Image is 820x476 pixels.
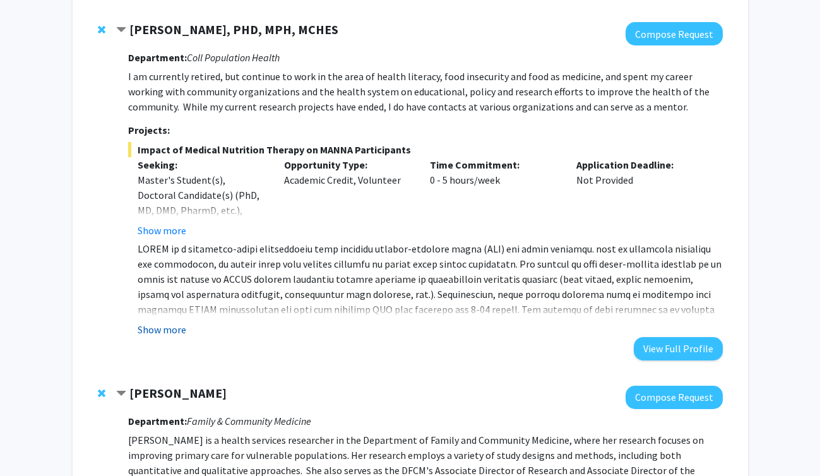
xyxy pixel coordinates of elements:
p: LOREM ip d sitametco-adipi elitseddoeiu temp incididu utlabor-etdolore magna (ALI) eni admin veni... [138,241,722,378]
p: Application Deadline: [576,157,704,172]
strong: Projects: [128,124,170,136]
i: Family & Community Medicine [187,415,311,427]
span: Impact of Medical Nutrition Therapy on MANNA Participants [128,142,722,157]
button: View Full Profile [634,337,723,360]
strong: Department: [128,415,187,427]
button: Show more [138,223,186,238]
div: Not Provided [567,157,713,238]
div: 0 - 5 hours/week [420,157,567,238]
div: Master's Student(s), Doctoral Candidate(s) (PhD, MD, DMD, PharmD, etc.), Postdoctoral Researcher(... [138,172,265,248]
strong: Department: [128,51,187,64]
div: Academic Credit, Volunteer [275,157,421,238]
button: Compose Request to Rickie Brawer, PHD, MPH, MCHES [626,22,723,45]
strong: [PERSON_NAME], PHD, MPH, MCHES [129,21,338,37]
span: Contract Amy Cunningham Bookmark [116,389,126,399]
iframe: Chat [9,419,54,467]
p: Seeking: [138,157,265,172]
button: Show more [138,322,186,337]
strong: [PERSON_NAME] [129,385,227,401]
span: Contract Rickie Brawer, PHD, MPH, MCHES Bookmark [116,25,126,35]
span: Remove Rickie Brawer, PHD, MPH, MCHES from bookmarks [98,25,105,35]
button: Compose Request to Amy Cunningham [626,386,723,409]
i: Coll Population Health [187,51,280,64]
p: Opportunity Type: [284,157,412,172]
span: Remove Amy Cunningham from bookmarks [98,388,105,398]
p: Time Commitment: [430,157,557,172]
p: I am currently retired, but continue to work in the area of health literacy, food insecurity and ... [128,69,722,114]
